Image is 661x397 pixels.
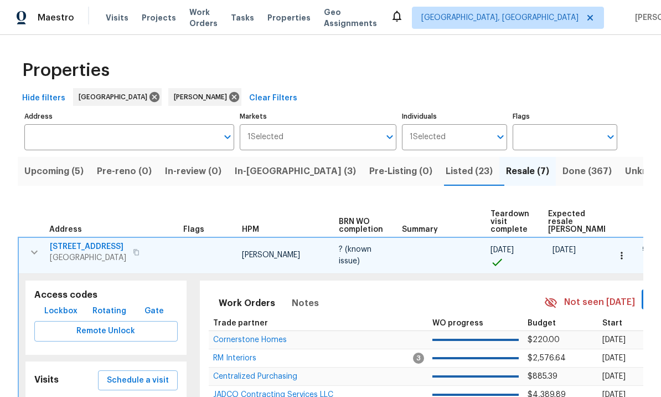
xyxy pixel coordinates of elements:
a: Cornerstone Homes [213,337,287,343]
span: Notes [292,296,319,311]
span: Work Orders [219,296,275,311]
span: Teardown visit complete [490,210,529,233]
span: [DATE] [602,354,626,362]
button: Lockbox [40,301,82,322]
h5: Visits [34,374,59,386]
button: Gate [136,301,172,322]
span: Visits [106,12,128,23]
span: [PERSON_NAME] [242,251,300,259]
span: Centralized Purchasing [213,373,297,380]
button: Open [382,129,397,145]
span: Resale (7) [506,164,549,179]
label: Individuals [402,113,507,120]
span: Budget [528,319,556,327]
a: RM Interiors [213,355,256,362]
span: Geo Assignments [324,7,377,29]
span: Pre-reno (0) [97,164,152,179]
button: Hide filters [18,88,70,109]
span: Done (367) [562,164,612,179]
div: [PERSON_NAME] [168,88,241,106]
span: [DATE] [552,246,576,254]
span: [PERSON_NAME] [174,91,231,103]
span: Rotating [92,304,126,318]
label: Address [24,113,234,120]
span: [DATE] [490,246,514,254]
button: Clear Filters [245,88,302,109]
span: Not seen [DATE] [564,296,635,309]
span: Properties [267,12,311,23]
span: Projects [142,12,176,23]
label: Markets [240,113,397,120]
button: Remote Unlock [34,321,178,342]
span: Address [49,226,82,233]
span: ? (known issue) [339,246,371,264]
span: Flags [183,226,204,233]
span: RM Interiors [213,354,256,362]
button: Open [220,129,235,145]
span: Clear Filters [249,91,297,105]
span: $2,576.64 [528,354,566,362]
button: Rotating [88,301,131,322]
span: Properties [22,65,110,76]
span: Expected resale [PERSON_NAME] [548,210,611,233]
span: [GEOGRAPHIC_DATA] [79,91,152,103]
span: WO progress [432,319,483,327]
span: Trade partner [213,319,268,327]
span: Tasks [231,14,254,22]
h5: Access codes [34,289,178,301]
span: [DATE] [602,373,626,380]
span: Summary [402,226,438,233]
button: Schedule a visit [98,370,178,391]
span: [GEOGRAPHIC_DATA], [GEOGRAPHIC_DATA] [421,12,579,23]
label: Flags [513,113,617,120]
span: $885.39 [528,373,557,380]
div: [GEOGRAPHIC_DATA] [73,88,162,106]
span: 1 Selected [410,133,446,142]
span: [GEOGRAPHIC_DATA] [50,252,126,263]
span: Pre-Listing (0) [369,164,432,179]
span: Maestro [38,12,74,23]
button: Open [603,129,618,145]
span: [STREET_ADDRESS] [50,241,126,252]
span: In-[GEOGRAPHIC_DATA] (3) [235,164,356,179]
span: 1 Selected [247,133,283,142]
span: Listed (23) [446,164,493,179]
span: HPM [242,226,259,233]
span: Start [602,319,622,327]
a: Centralized Purchasing [213,373,297,380]
span: Work Orders [189,7,218,29]
span: $220.00 [528,336,560,344]
span: Hide filters [22,91,65,105]
span: Upcoming (5) [24,164,84,179]
span: 3 [413,353,424,364]
span: In-review (0) [165,164,221,179]
span: Lockbox [44,304,78,318]
span: [DATE] [602,336,626,344]
span: Remote Unlock [43,324,169,338]
span: BRN WO completion [339,218,383,233]
span: Schedule a visit [107,374,169,388]
span: Gate [141,304,167,318]
button: Open [493,129,508,145]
